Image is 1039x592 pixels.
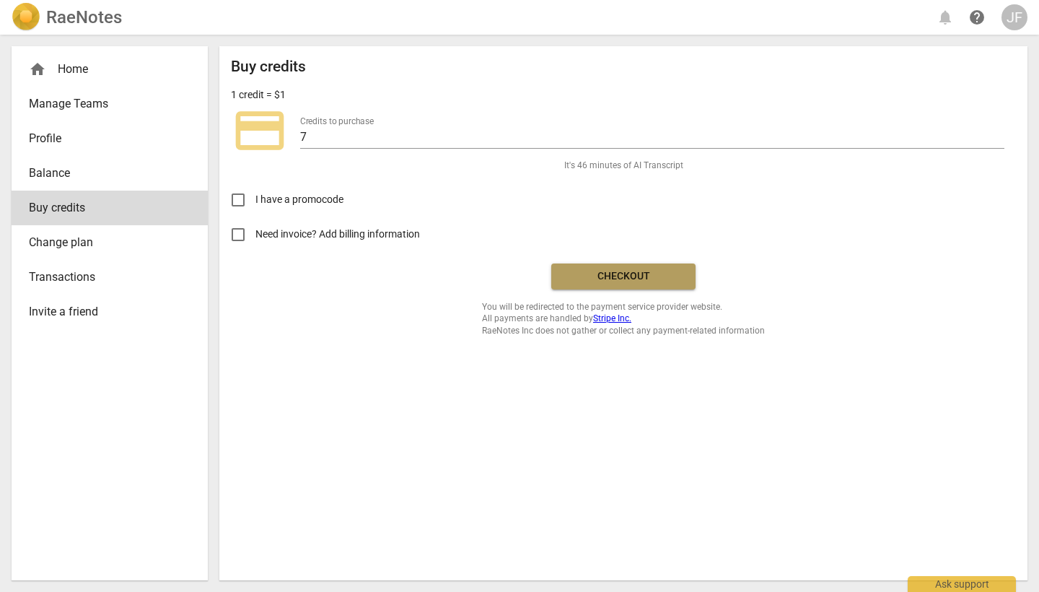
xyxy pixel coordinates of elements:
[482,301,765,337] span: You will be redirected to the payment service provider website. All payments are handled by RaeNo...
[12,121,208,156] a: Profile
[29,303,179,321] span: Invite a friend
[12,87,208,121] a: Manage Teams
[908,576,1016,592] div: Ask support
[564,160,683,172] span: It's 46 minutes of AI Transcript
[964,4,990,30] a: Help
[29,61,46,78] span: home
[231,102,289,160] span: credit_card
[231,58,306,76] h2: Buy credits
[12,3,40,32] img: Logo
[968,9,986,26] span: help
[12,225,208,260] a: Change plan
[12,3,122,32] a: LogoRaeNotes
[593,313,631,323] a: Stripe Inc.
[29,199,179,217] span: Buy credits
[231,87,286,103] p: 1 credit = $1
[29,130,179,147] span: Profile
[1001,4,1027,30] button: JF
[551,264,696,290] button: Checkout
[563,269,684,284] span: Checkout
[300,117,374,126] label: Credits to purchase
[12,191,208,225] a: Buy credits
[46,7,122,27] h2: RaeNotes
[12,260,208,295] a: Transactions
[29,269,179,286] span: Transactions
[255,227,422,242] span: Need invoice? Add billing information
[12,156,208,191] a: Balance
[29,165,179,182] span: Balance
[29,61,179,78] div: Home
[12,52,208,87] div: Home
[29,234,179,251] span: Change plan
[12,295,208,329] a: Invite a friend
[29,95,179,113] span: Manage Teams
[255,192,343,207] span: I have a promocode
